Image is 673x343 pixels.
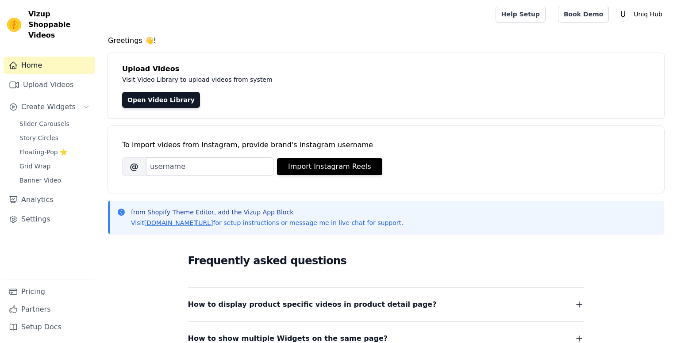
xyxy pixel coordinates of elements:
[144,219,213,226] a: [DOMAIN_NAME][URL]
[122,157,146,176] span: @
[4,57,95,74] a: Home
[4,98,95,116] button: Create Widgets
[630,6,666,22] p: Uniq Hub
[122,140,650,150] div: To import videos from Instagram, provide brand's instagram username
[28,9,92,41] span: Vizup Shoppable Videos
[496,6,546,23] a: Help Setup
[188,252,585,270] h2: Frequently asked questions
[4,301,95,318] a: Partners
[122,74,519,85] p: Visit Video Library to upload videos from system
[14,160,95,172] a: Grid Wrap
[188,298,437,311] span: How to display product specific videos in product detail page?
[558,6,609,23] a: Book Demo
[19,119,69,128] span: Slider Carousels
[108,35,664,46] h4: Greetings 👋!
[14,118,95,130] a: Slider Carousels
[131,218,403,227] p: Visit for setup instructions or message me in live chat for support.
[277,158,382,175] button: Import Instagram Reels
[122,92,200,108] a: Open Video Library
[14,132,95,144] a: Story Circles
[4,210,95,228] a: Settings
[188,298,585,311] button: How to display product specific videos in product detail page?
[19,133,58,142] span: Story Circles
[4,283,95,301] a: Pricing
[19,162,50,171] span: Grid Wrap
[7,18,21,32] img: Vizup
[19,148,67,156] span: Floating-Pop ⭐
[4,76,95,94] a: Upload Videos
[4,318,95,336] a: Setup Docs
[19,176,61,185] span: Banner Video
[14,146,95,158] a: Floating-Pop ⭐
[616,6,666,22] button: U Uniq Hub
[620,10,626,19] text: U
[21,102,76,112] span: Create Widgets
[122,64,650,74] h4: Upload Videos
[146,157,273,176] input: username
[131,208,403,217] p: from Shopify Theme Editor, add the Vizup App Block
[4,191,95,209] a: Analytics
[14,174,95,187] a: Banner Video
